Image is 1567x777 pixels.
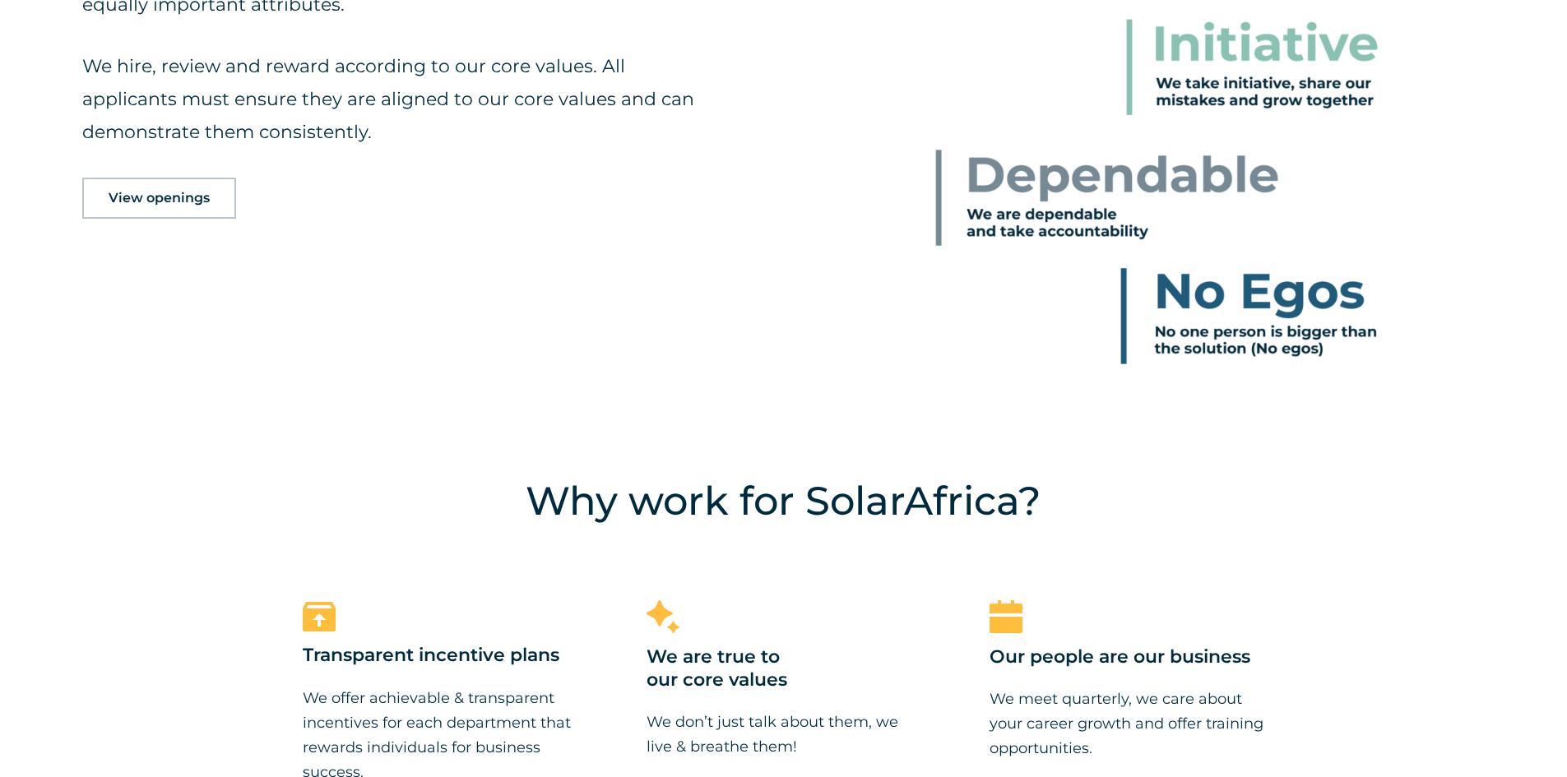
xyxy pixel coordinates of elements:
a: View openings [82,178,236,219]
span: View openings [109,192,210,205]
h4: Why work for SolarAfrica? [234,472,1333,530]
p: We don’t just talk about them, we live & breathe them! [647,710,921,759]
h3: Transparent incentive plans [303,644,577,668]
p: We meet quarterly, we care about your career growth and offer training opportunities. [990,687,1264,761]
h3: We are true to our core values [647,645,921,693]
span: We hire, review and reward according to our core values. All applicants must ensure they are alig... [82,55,694,143]
h3: Our people are our business [990,645,1264,670]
